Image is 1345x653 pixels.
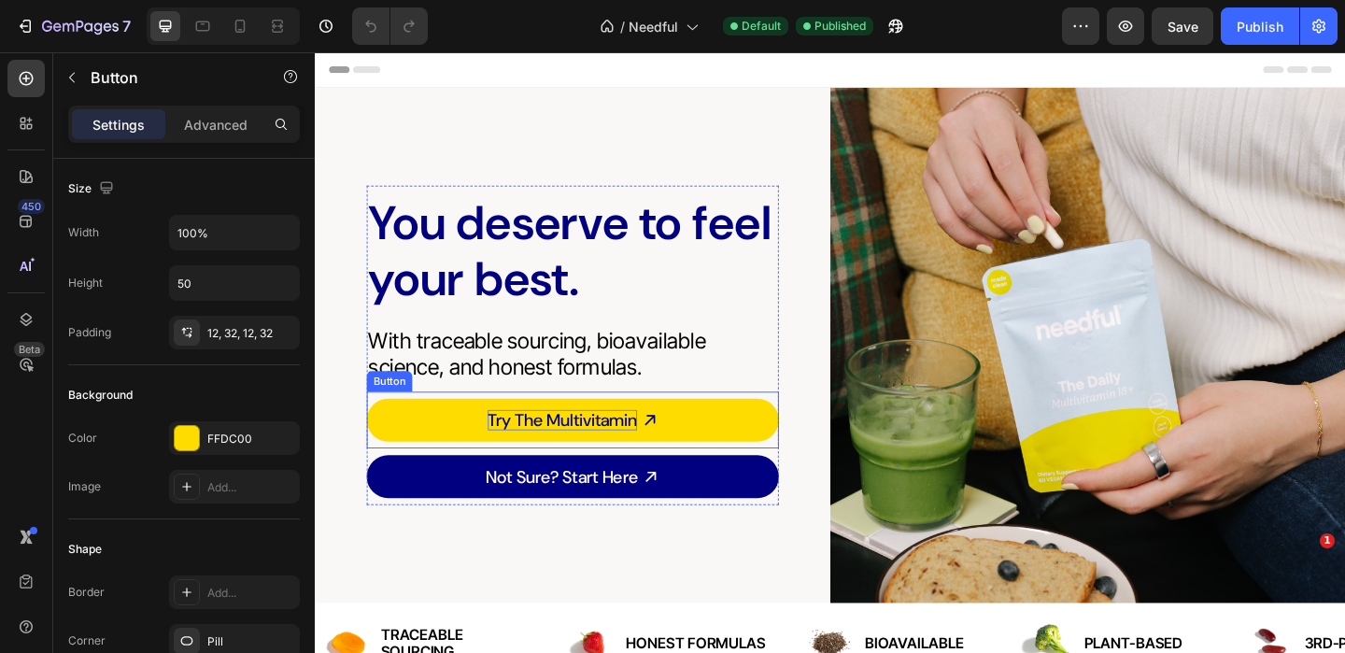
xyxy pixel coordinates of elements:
div: Background [68,387,133,404]
span: Save [1168,19,1198,35]
div: 450 [18,199,45,214]
div: FFDC00 [207,431,295,447]
div: Color [68,430,97,447]
div: Beta [14,342,45,357]
div: Size [68,177,118,202]
div: Undo/Redo [352,7,428,45]
button: Save [1152,7,1213,45]
span: 1 [1320,533,1335,548]
p: HONEST FORMULAS [338,633,489,652]
div: Add... [207,585,295,602]
div: Pill [207,633,295,650]
div: Shape [68,541,102,558]
span: Needful [629,17,678,36]
div: Padding [68,324,111,341]
p: Advanced [184,115,248,135]
input: Auto [170,266,299,300]
div: Height [68,275,103,291]
div: 12, 32, 12, 32 [207,325,295,342]
p: Settings [92,115,145,135]
img: Products [560,38,1121,599]
div: Publish [1237,17,1283,36]
input: Auto [170,216,299,249]
span: Published [814,18,866,35]
span: / [620,17,625,36]
p: PLANT-BASED [837,633,944,652]
iframe: Design area [315,52,1345,653]
div: Hero Section Product [560,38,1121,599]
button: Publish [1221,7,1299,45]
div: Add... [207,479,295,496]
p: 3RD-PARTY TESTED [1077,633,1226,652]
div: Corner [68,632,106,649]
p: 7 [122,15,131,37]
p: Button [91,66,249,89]
div: Border [68,584,105,601]
p: BIOAVAILABLE [598,633,706,652]
button: 7 [7,7,139,45]
iframe: Intercom live chat [1281,561,1326,606]
span: Default [742,18,781,35]
div: Image [68,478,101,495]
div: Width [68,224,99,241]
